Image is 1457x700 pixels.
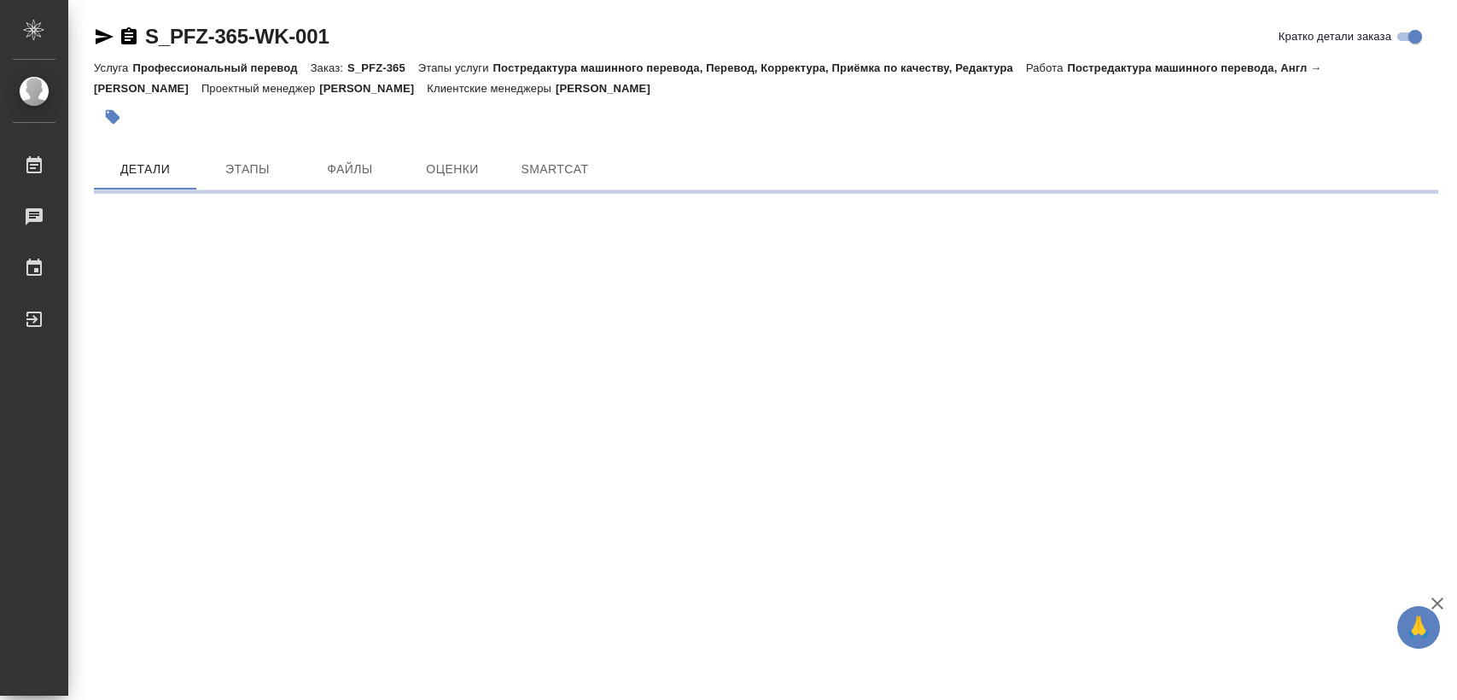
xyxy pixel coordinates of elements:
span: Файлы [309,159,391,180]
p: Клиентские менеджеры [427,82,556,95]
p: [PERSON_NAME] [556,82,663,95]
button: Скопировать ссылку для ЯМессенджера [94,26,114,47]
p: Постредактура машинного перевода, Перевод, Корректура, Приёмка по качеству, Редактура [493,61,1026,74]
a: S_PFZ-365-WK-001 [145,25,329,48]
button: Добавить тэг [94,98,131,136]
button: 🙏 [1397,606,1440,649]
p: Работа [1026,61,1068,74]
button: Скопировать ссылку [119,26,139,47]
p: [PERSON_NAME] [319,82,427,95]
span: SmartCat [514,159,596,180]
p: Заказ: [311,61,347,74]
span: Детали [104,159,186,180]
p: Этапы услуги [418,61,493,74]
span: Этапы [207,159,288,180]
p: S_PFZ-365 [347,61,418,74]
p: Услуга [94,61,132,74]
span: Оценки [411,159,493,180]
p: Проектный менеджер [201,82,319,95]
p: Профессиональный перевод [132,61,310,74]
span: Кратко детали заказа [1279,28,1391,45]
span: 🙏 [1404,610,1433,645]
